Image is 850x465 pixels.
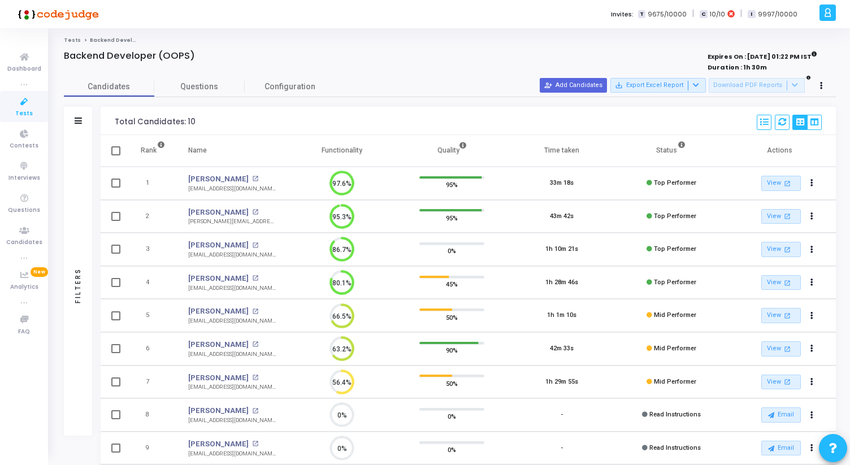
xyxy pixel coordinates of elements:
[129,135,177,167] th: Rank
[783,377,792,386] mat-icon: open_in_new
[129,167,177,200] td: 1
[264,81,315,93] span: Configuration
[617,135,726,167] th: Status
[761,407,801,422] button: Email
[18,327,30,337] span: FAQ
[804,374,819,390] button: Actions
[654,378,696,385] span: Mid Performer
[7,64,41,74] span: Dashboard
[448,444,456,455] span: 0%
[804,275,819,290] button: Actions
[64,50,195,62] h4: Backend Developer (OOPS)
[8,206,40,215] span: Questions
[550,344,574,354] div: 42m 33s
[252,275,258,281] mat-icon: open_in_new
[740,8,742,20] span: |
[129,432,177,465] td: 9
[726,135,836,167] th: Actions
[115,118,196,127] div: Total Candidates: 10
[252,441,258,447] mat-icon: open_in_new
[188,405,249,416] a: [PERSON_NAME]
[761,375,801,390] a: View
[188,144,207,157] div: Name
[649,411,701,418] span: Read Instructions
[547,311,576,320] div: 1h 1m 10s
[10,141,38,151] span: Contests
[654,212,696,220] span: Top Performer
[761,242,801,257] a: View
[252,308,258,315] mat-icon: open_in_new
[804,440,819,456] button: Actions
[188,416,276,425] div: [EMAIL_ADDRESS][DOMAIN_NAME]
[692,8,694,20] span: |
[188,339,249,350] a: [PERSON_NAME]
[252,176,258,182] mat-icon: open_in_new
[188,185,276,193] div: [EMAIL_ADDRESS][DOMAIN_NAME]
[188,218,276,226] div: [PERSON_NAME][EMAIL_ADDRESS][DOMAIN_NAME]
[710,10,725,19] span: 10/10
[14,3,99,25] img: logo
[783,211,792,221] mat-icon: open_in_new
[804,407,819,423] button: Actions
[654,279,696,286] span: Top Performer
[804,242,819,258] button: Actions
[550,212,574,221] div: 43m 42s
[540,78,607,93] button: Add Candidates
[761,176,801,191] a: View
[129,398,177,432] td: 8
[287,135,397,167] th: Functionality
[783,311,792,320] mat-icon: open_in_new
[129,233,177,266] td: 3
[544,144,579,157] div: Time taken
[708,49,817,62] strong: Expires On : [DATE] 01:22 PM IST
[188,306,249,317] a: [PERSON_NAME]
[8,173,40,183] span: Interviews
[188,438,249,450] a: [PERSON_NAME]
[129,332,177,366] td: 6
[188,284,276,293] div: [EMAIL_ADDRESS][DOMAIN_NAME]
[708,63,767,72] strong: Duration : 1h 30m
[545,377,578,387] div: 1h 29m 55s
[129,200,177,233] td: 2
[446,212,458,223] span: 95%
[550,179,574,188] div: 33m 18s
[446,311,458,323] span: 50%
[188,173,249,185] a: [PERSON_NAME]
[615,81,623,89] mat-icon: save_alt
[700,10,707,19] span: C
[252,242,258,249] mat-icon: open_in_new
[648,10,687,19] span: 9675/10000
[397,135,506,167] th: Quality
[611,10,634,19] label: Invites:
[188,372,249,384] a: [PERSON_NAME]
[761,209,801,224] a: View
[804,208,819,224] button: Actions
[129,299,177,332] td: 5
[73,223,83,347] div: Filters
[446,279,458,290] span: 45%
[654,179,696,186] span: Top Performer
[649,444,701,451] span: Read Instructions
[188,240,249,251] a: [PERSON_NAME]
[792,115,822,130] div: View Options
[252,375,258,381] mat-icon: open_in_new
[188,251,276,259] div: [EMAIL_ADDRESS][DOMAIN_NAME]
[15,109,33,119] span: Tests
[90,37,168,44] span: Backend Developer (OOPS)
[448,411,456,422] span: 0%
[761,341,801,357] a: View
[561,444,563,453] div: -
[610,78,706,93] button: Export Excel Report
[761,275,801,290] a: View
[446,179,458,190] span: 95%
[638,10,645,19] span: T
[188,350,276,359] div: [EMAIL_ADDRESS][DOMAIN_NAME]
[31,267,48,277] span: New
[64,81,154,93] span: Candidates
[561,410,563,420] div: -
[545,278,578,288] div: 1h 28m 46s
[188,383,276,392] div: [EMAIL_ADDRESS][DOMAIN_NAME]
[544,81,552,89] mat-icon: person_add_alt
